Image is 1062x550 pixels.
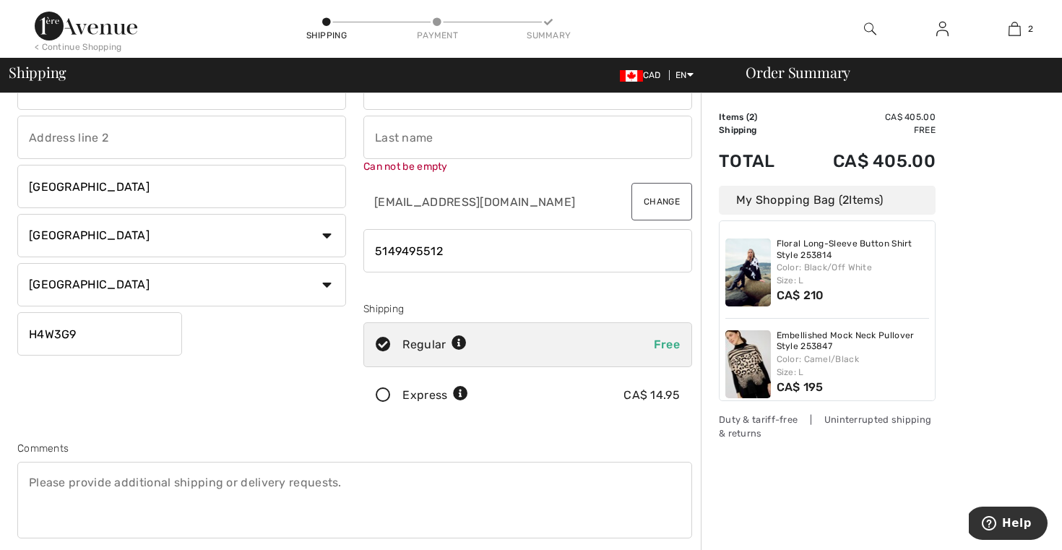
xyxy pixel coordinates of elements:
[17,116,346,159] input: Address line 2
[620,70,667,80] span: CAD
[842,193,849,207] span: 2
[17,441,692,456] div: Comments
[777,239,930,261] a: Floral Long-Sleeve Button Shirt Style 253814
[719,111,795,124] td: Items ( )
[725,330,771,398] img: Embellished Mock Neck Pullover Style 253847
[363,159,692,174] div: Can not be empty
[35,12,137,40] img: 1ère Avenue
[17,165,346,208] input: City
[363,180,610,223] input: E-mail
[35,40,122,53] div: < Continue Shopping
[719,137,795,186] td: Total
[402,387,468,404] div: Express
[777,288,824,302] span: CA$ 210
[925,20,960,38] a: Sign In
[675,70,694,80] span: EN
[527,29,570,42] div: Summary
[864,20,876,38] img: search the website
[620,70,643,82] img: Canadian Dollar
[363,229,692,272] input: Mobile
[654,338,680,351] span: Free
[728,65,1053,80] div: Order Summary
[623,387,680,404] div: CA$ 14.95
[777,380,824,394] span: CA$ 195
[936,20,949,38] img: My Info
[363,116,692,159] input: Last name
[969,507,1048,543] iframe: Opens a widget where you can find more information
[17,312,182,356] input: Zip/Postal Code
[725,239,771,306] img: Floral Long-Sleeve Button Shirt Style 253814
[795,111,936,124] td: CA$ 405.00
[719,413,936,440] div: Duty & tariff-free | Uninterrupted shipping & returns
[719,186,936,215] div: My Shopping Bag ( Items)
[777,353,930,379] div: Color: Camel/Black Size: L
[795,137,936,186] td: CA$ 405.00
[777,330,930,353] a: Embellished Mock Neck Pullover Style 253847
[795,124,936,137] td: Free
[363,301,692,317] div: Shipping
[979,20,1050,38] a: 2
[1009,20,1021,38] img: My Bag
[631,183,692,220] button: Change
[402,336,467,353] div: Regular
[416,29,459,42] div: Payment
[305,29,348,42] div: Shipping
[719,124,795,137] td: Shipping
[9,65,66,80] span: Shipping
[1028,22,1033,35] span: 2
[749,112,754,122] span: 2
[777,261,930,287] div: Color: Black/Off White Size: L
